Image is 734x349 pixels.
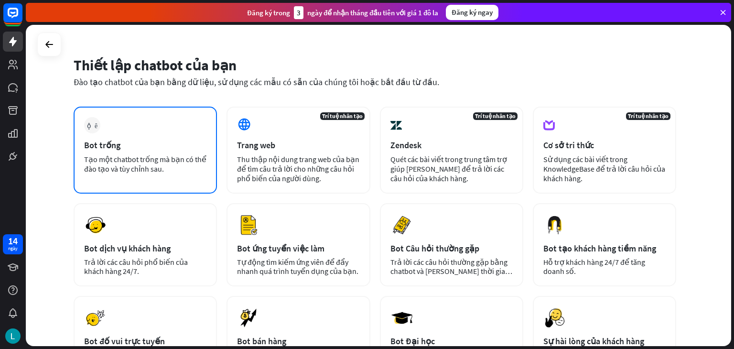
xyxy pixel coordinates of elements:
[390,154,507,183] font: Quét các bài viết trong trung tâm trợ giúp [PERSON_NAME] để trả lời các câu hỏi của khách hàng.
[74,56,237,74] font: Thiết lập chatbot của bạn
[8,4,36,33] button: Mở tiện ích trò chuyện LiveChat
[322,112,363,120] font: Trí tuệ nhân tạo
[84,140,120,151] font: Bot trống
[297,8,301,17] font: 3
[390,243,479,254] font: Bot Câu hỏi thường gặp
[390,140,421,151] font: Zendesk
[543,257,645,276] font: Hỗ trợ khách hàng 24/7 để tăng doanh số.
[475,112,516,120] font: Trí tuệ nhân tạo
[543,336,644,347] font: Sự hài lòng của khách hàng
[543,243,656,254] font: Bot tạo khách hàng tiềm năng
[543,154,665,183] font: Sử dụng các bài viết trong KnowledgeBase để trả lời câu hỏi của khách hàng.
[237,140,275,151] font: Trang web
[8,245,18,251] font: ngày
[8,235,18,247] font: 14
[390,336,435,347] font: Bot Đại học
[84,257,188,276] font: Trả lời các câu hỏi phổ biến của khách hàng 24/7.
[237,257,358,276] font: Tự động tìm kiếm ứng viên để đẩy nhanh quá trình tuyển dụng của bạn.
[390,257,512,285] font: Trả lời các câu hỏi thường gặp bằng chatbot và [PERSON_NAME] thời gian của bạn.
[87,122,97,129] font: cộng thêm
[237,336,286,347] font: Bot bán hàng
[3,234,23,254] a: 14 ngày
[247,8,290,17] font: Đăng ký trong
[84,154,206,174] font: Tạo một chatbot trống mà bạn có thể đào tạo và tùy chỉnh sau.
[628,112,669,120] font: Trí tuệ nhân tạo
[74,76,439,87] font: Đào tạo chatbot của bạn bằng dữ liệu, sử dụng các mẫu có sẵn của chúng tôi hoặc bắt đầu từ đầu.
[237,243,324,254] font: Bot ứng tuyển việc làm
[84,243,171,254] font: Bot dịch vụ khách hàng
[452,8,493,17] font: Đăng ký ngay
[84,336,165,347] font: Bot đố vui trực tuyến
[237,154,359,183] font: Thu thập nội dung trang web của bạn để tìm câu trả lời cho những câu hỏi phổ biến của người dùng.
[307,8,438,17] font: ngày để nhận tháng đầu tiên với giá 1 đô la
[543,140,594,151] font: Cơ sở tri thức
